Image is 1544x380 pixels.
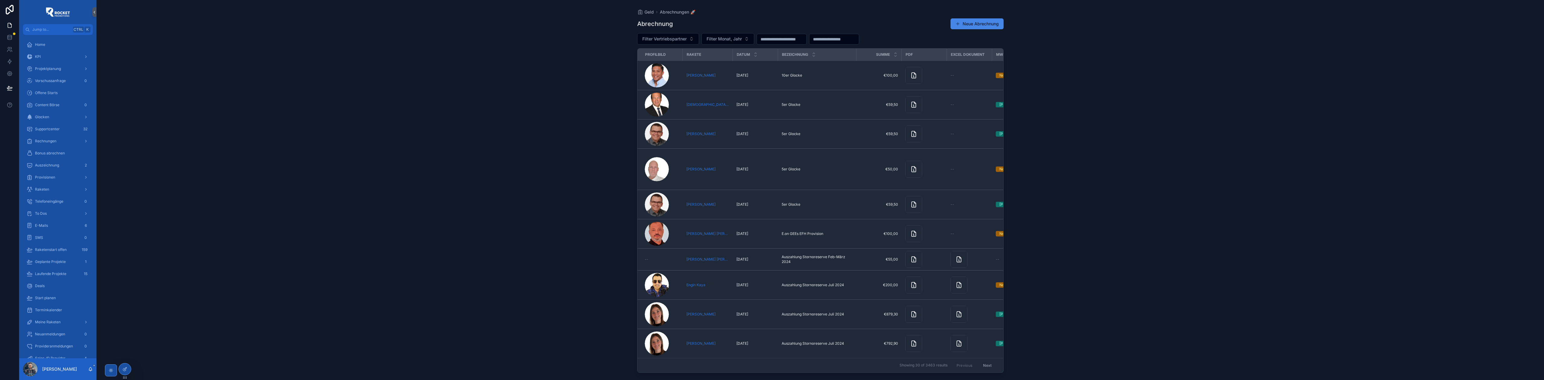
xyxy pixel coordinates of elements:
[23,353,93,364] a: Sales-ID Provider4
[999,102,1029,107] div: [PERSON_NAME]
[860,341,898,346] a: €792,90
[736,73,774,78] a: [DATE]
[860,283,898,287] a: €200,00
[996,257,1034,262] a: --
[660,9,695,15] a: Abrechnungen 🚀
[23,256,93,267] a: Geplante Projekte1
[35,54,41,59] span: KPI
[951,18,1004,29] a: Neue Abrechnung
[996,52,1023,57] span: MwSt. Plicht
[782,341,844,346] span: Auszahlung Stornoreserve Juli 2024
[736,102,774,107] a: [DATE]
[736,202,774,207] a: [DATE]
[35,42,45,47] span: Home
[860,231,898,236] a: €100,00
[782,283,853,287] a: Auszahlung Stornoreserve Juli 2024
[999,282,1007,288] div: Nein
[686,202,716,207] a: [PERSON_NAME]
[979,361,996,370] button: Next
[686,341,716,346] a: [PERSON_NAME]
[686,131,716,136] a: [PERSON_NAME]
[951,102,989,107] a: --
[32,27,71,32] span: Jump to...
[736,312,748,317] span: [DATE]
[782,167,800,172] span: 5er Glocke
[637,20,673,28] h1: Abrechnung
[35,344,73,349] span: Provideranmeldungen
[645,257,679,262] a: --
[782,341,853,346] a: Auszahlung Stornoreserve Juli 2024
[736,283,748,287] span: [DATE]
[737,52,750,57] span: Datum
[686,131,729,136] a: [PERSON_NAME]
[782,102,800,107] span: 5er Glocke
[35,271,66,276] span: Laufende Projekte
[23,39,93,50] a: Home
[686,312,716,317] span: [PERSON_NAME]
[23,160,93,171] a: Auszeichnung2
[686,73,716,78] span: [PERSON_NAME]
[686,257,729,262] a: [PERSON_NAME] [PERSON_NAME] [PERSON_NAME]
[951,202,954,207] span: --
[35,235,43,240] span: SMS
[860,73,898,78] span: €100,00
[82,234,89,241] div: 0
[860,102,898,107] a: €59,50
[23,244,93,255] a: Raketenstart offen159
[35,163,59,168] span: Auszeichnung
[637,9,654,15] a: Geld
[951,231,954,236] span: --
[951,131,954,136] span: --
[35,247,67,252] span: Raketenstart offen
[23,100,93,110] a: Content Börse0
[82,77,89,84] div: 0
[999,341,1029,346] div: [PERSON_NAME]
[686,73,729,78] a: [PERSON_NAME]
[860,312,898,317] a: €879,30
[35,332,65,337] span: Neuanmeldungen
[860,167,898,172] span: €50,00
[951,202,989,207] a: --
[999,73,1007,78] div: Nein
[35,187,49,192] span: Raketen
[23,232,93,243] a: SMS0
[686,202,729,207] a: [PERSON_NAME]
[637,33,699,45] button: Select Button
[82,355,89,362] div: 4
[46,7,70,17] img: App logo
[35,90,58,95] span: Offene Starts
[782,73,853,78] a: 10er Glocke
[23,196,93,207] a: Telefoneingänge0
[686,312,729,317] a: [PERSON_NAME]
[951,167,954,172] span: --
[23,172,93,183] a: Provisionen
[23,184,93,195] a: Raketen
[782,167,853,172] a: 5er Glocke
[35,151,65,156] span: Bonus abrechnen
[686,283,705,287] a: Engin Kaya
[736,167,748,172] span: [DATE]
[736,231,748,236] span: [DATE]
[996,102,1034,107] a: [PERSON_NAME]
[82,331,89,338] div: 0
[82,101,89,109] div: 0
[996,257,999,262] span: --
[951,73,989,78] a: --
[687,52,701,57] span: Rakete
[35,66,61,71] span: Projektplanung
[645,52,666,57] span: Profilbild
[686,231,729,236] a: [PERSON_NAME] [PERSON_NAME] [PERSON_NAME]
[782,202,800,207] span: 5er Glocke
[782,73,802,78] span: 10er Glocke
[951,102,954,107] span: --
[35,211,47,216] span: To Dos
[999,231,1007,236] div: Nein
[736,131,748,136] span: [DATE]
[951,231,989,236] a: --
